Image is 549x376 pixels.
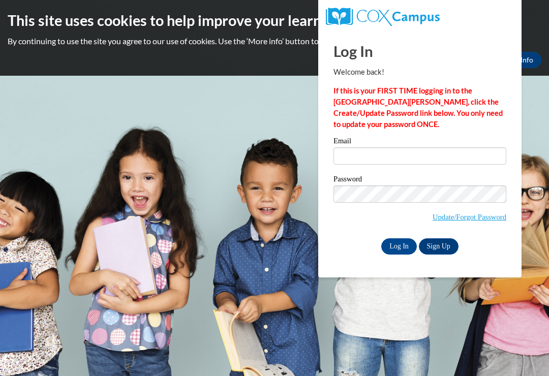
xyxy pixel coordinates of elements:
[333,67,506,78] p: Welcome back!
[333,86,503,129] strong: If this is your FIRST TIME logging in to the [GEOGRAPHIC_DATA][PERSON_NAME], click the Create/Upd...
[333,175,506,185] label: Password
[8,36,541,47] p: By continuing to use the site you agree to our use of cookies. Use the ‘More info’ button to read...
[333,137,506,147] label: Email
[8,10,541,30] h2: This site uses cookies to help improve your learning experience.
[326,8,440,26] img: COX Campus
[381,238,417,255] input: Log In
[419,238,459,255] a: Sign Up
[433,213,506,221] a: Update/Forgot Password
[333,41,506,61] h1: Log In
